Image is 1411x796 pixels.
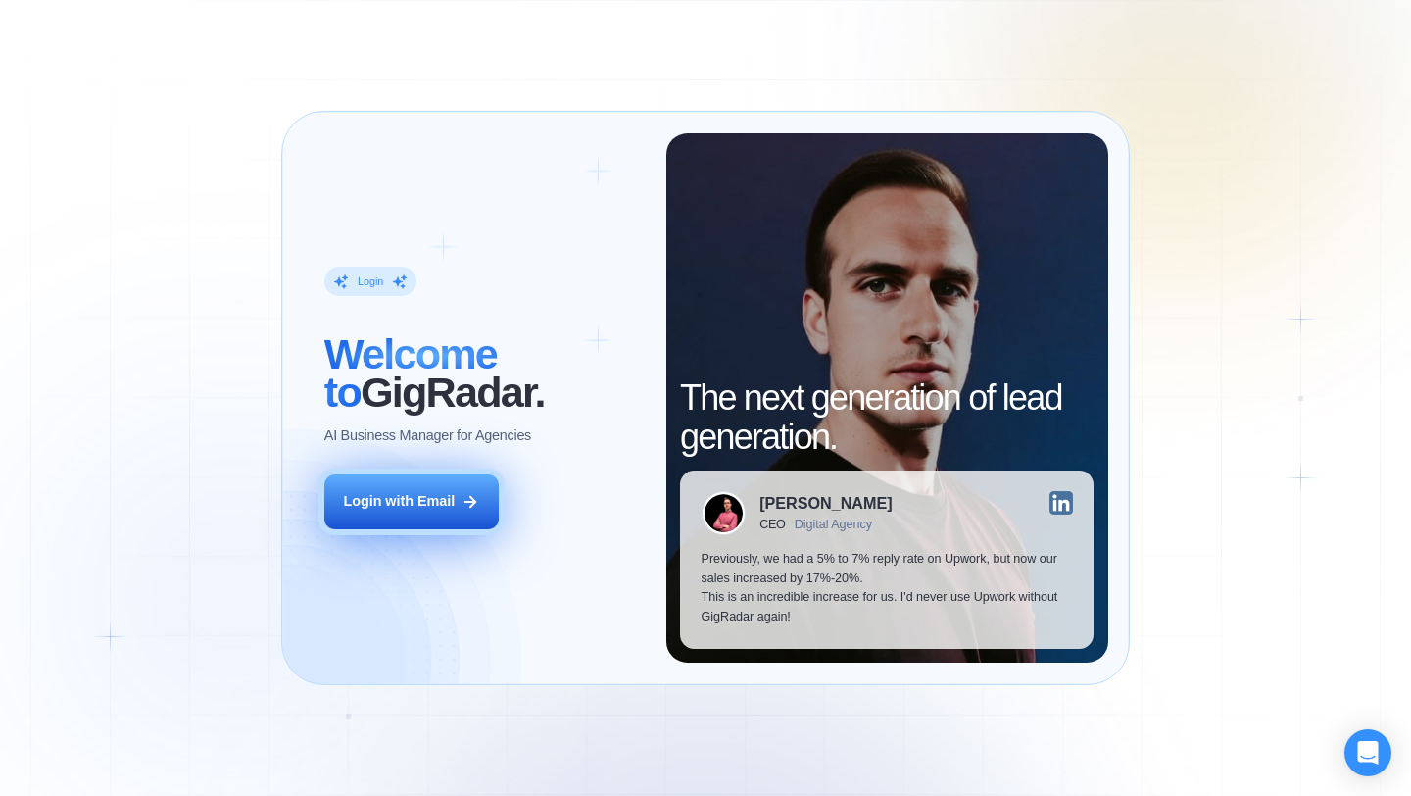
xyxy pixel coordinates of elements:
[680,378,1094,456] h2: The next generation of lead generation.
[759,518,786,531] div: CEO
[324,330,497,417] span: Welcome to
[324,474,499,529] button: Login with Email
[324,335,645,413] h2: ‍ GigRadar.
[1344,729,1391,776] div: Open Intercom Messenger
[343,492,455,512] div: Login with Email
[358,274,383,288] div: Login
[795,518,872,531] div: Digital Agency
[324,426,531,446] p: AI Business Manager for Agencies
[759,495,892,511] div: [PERSON_NAME]
[702,550,1073,627] p: Previously, we had a 5% to 7% reply rate on Upwork, but now our sales increased by 17%-20%. This ...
